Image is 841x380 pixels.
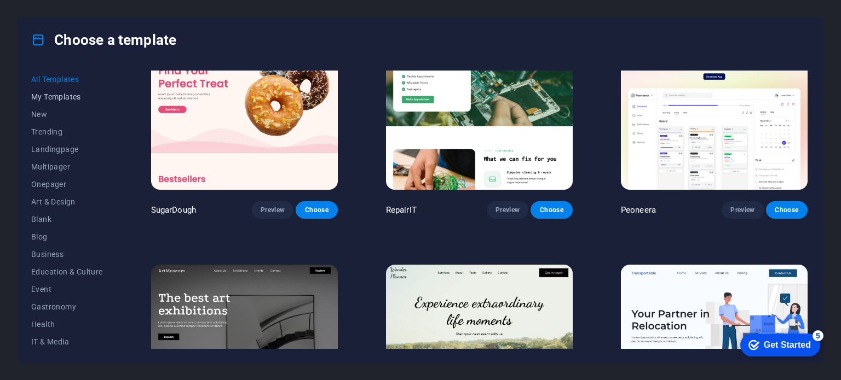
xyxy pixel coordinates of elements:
span: My Templates [31,92,103,101]
button: All Templates [31,71,103,88]
img: RepairIT [386,18,573,190]
span: Education & Culture [31,267,103,276]
button: Preview [252,201,293,219]
button: Onepager [31,176,103,193]
span: Trending [31,127,103,136]
span: Choose [539,206,563,214]
span: Event [31,285,103,294]
span: All Templates [31,75,103,84]
button: Trending [31,123,103,141]
button: My Templates [31,88,103,106]
button: Choose [296,201,337,219]
span: Multipager [31,162,103,171]
span: Preview [730,206,754,214]
p: SugarDough [151,204,196,215]
button: Blank [31,211,103,228]
button: Gastronomy [31,298,103,315]
div: Get Started 5 items remaining, 0% complete [9,5,89,28]
span: Blog [31,232,103,241]
div: 5 [81,2,92,13]
h4: Choose a template [31,31,176,49]
button: Event [31,280,103,298]
button: Choose [531,201,572,219]
button: Multipager [31,158,103,176]
span: Choose [304,206,329,214]
span: Gastronomy [31,302,103,311]
span: Blank [31,215,103,224]
img: Peoneera [621,18,808,190]
div: Get Started [32,12,79,22]
span: Landingpage [31,145,103,154]
button: Landingpage [31,141,103,158]
span: Art & Design [31,197,103,206]
span: Business [31,250,103,259]
button: Preview [722,201,763,219]
button: Business [31,245,103,263]
button: Preview [487,201,528,219]
p: RepairIT [386,204,417,215]
span: IT & Media [31,337,103,346]
button: IT & Media [31,333,103,350]
img: SugarDough [151,18,338,190]
p: Peoneera [621,204,656,215]
button: Health [31,315,103,333]
span: Health [31,320,103,329]
span: Choose [775,206,799,214]
button: Education & Culture [31,263,103,280]
span: Preview [496,206,520,214]
button: Choose [766,201,808,219]
button: Blog [31,228,103,245]
span: Onepager [31,180,103,189]
button: Art & Design [31,193,103,211]
button: New [31,106,103,123]
span: Preview [261,206,285,214]
span: New [31,110,103,119]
